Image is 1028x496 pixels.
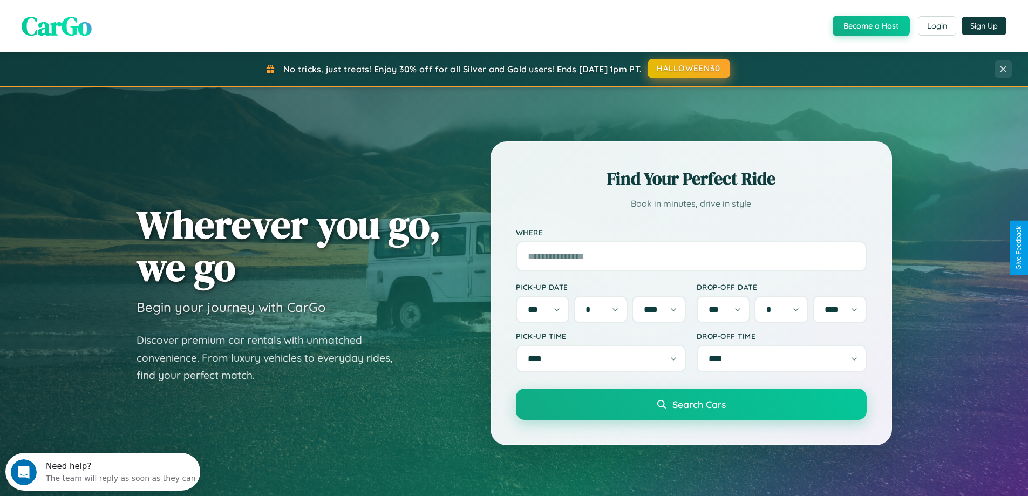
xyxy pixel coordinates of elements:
[22,8,92,44] span: CarGo
[516,228,867,237] label: Where
[697,282,867,291] label: Drop-off Date
[918,16,956,36] button: Login
[40,18,190,29] div: The team will reply as soon as they can
[516,389,867,420] button: Search Cars
[962,17,1006,35] button: Sign Up
[516,282,686,291] label: Pick-up Date
[40,9,190,18] div: Need help?
[516,331,686,341] label: Pick-up Time
[516,196,867,212] p: Book in minutes, drive in style
[137,299,326,315] h3: Begin your journey with CarGo
[137,203,441,288] h1: Wherever you go, we go
[648,59,730,78] button: HALLOWEEN30
[697,331,867,341] label: Drop-off Time
[283,64,642,74] span: No tricks, just treats! Enjoy 30% off for all Silver and Gold users! Ends [DATE] 1pm PT.
[4,4,201,34] div: Open Intercom Messenger
[516,167,867,191] h2: Find Your Perfect Ride
[5,453,200,491] iframe: Intercom live chat discovery launcher
[137,331,406,384] p: Discover premium car rentals with unmatched convenience. From luxury vehicles to everyday rides, ...
[1015,226,1023,270] div: Give Feedback
[11,459,37,485] iframe: Intercom live chat
[833,16,910,36] button: Become a Host
[672,398,726,410] span: Search Cars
